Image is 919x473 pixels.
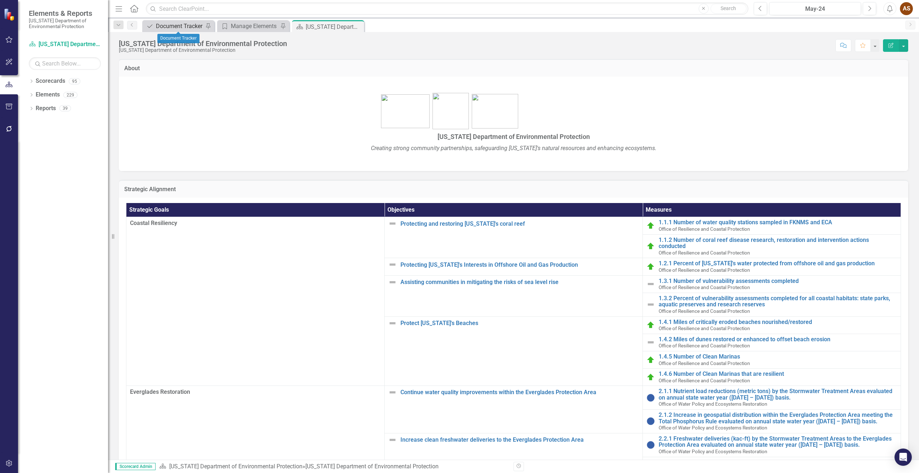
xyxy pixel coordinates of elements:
span: Office of Resilience and Coastal Protection [659,284,750,290]
span: Office of Water Policy and Ecosystems Restoration [659,449,767,454]
div: [US_STATE] Department of Environmental Protection [306,22,362,31]
td: Double-Click to Edit [126,217,385,386]
a: 2.2.2 Freshwater deliveries (kac-ft) from the Water Conservation Areas to the [GEOGRAPHIC_DATA] e... [659,459,897,472]
h3: Strategic Alignment [124,186,903,193]
td: Double-Click to Edit Right Click for Context Menu [643,234,901,258]
img: On Target [646,262,655,271]
img: No Information [646,417,655,425]
div: 229 [63,92,77,98]
span: Search [721,5,736,11]
td: Double-Click to Edit Right Click for Context Menu [385,316,643,386]
span: Office of Resilience and Coastal Protection [659,343,750,348]
td: Double-Click to Edit Right Click for Context Menu [643,334,901,351]
a: Protecting [US_STATE]'s Interests in Offshore Oil and Gas Production [400,262,639,268]
a: [US_STATE] Department of Environmental Protection [29,40,101,49]
a: Protect [US_STATE]'s Beaches [400,320,639,326]
a: Increase clean freshwater deliveries to the Everglades Protection Area [400,437,639,443]
img: On Target [646,242,655,251]
td: Double-Click to Edit Right Click for Context Menu [643,275,901,293]
span: Office of Resilience and Coastal Protection [659,226,750,232]
img: Not Defined [388,278,397,287]
img: ClearPoint Strategy [4,8,16,21]
img: bhsp1.png [381,94,430,128]
img: Not Defined [646,300,655,309]
a: 1.3.2 Percent of vulnerability assessments completed for all coastal habitats: state parks, aquat... [659,295,897,308]
a: 2.1.1 Nutrient load reductions (metric tons) by the Stormwater Treatment Areas evaluated on annua... [659,388,897,401]
div: » [159,463,508,471]
img: On Target [646,356,655,364]
span: Office of Resilience and Coastal Protection [659,325,750,331]
td: Double-Click to Edit Right Click for Context Menu [643,217,901,234]
div: May-24 [772,5,859,13]
div: Document Tracker [156,22,203,31]
a: Protecting and restoring [US_STATE]'s coral reef [400,221,639,227]
a: 1.1.1 Number of water quality stations sampled in FKNMS and ECA [659,219,897,226]
a: 1.3.1 Number of vulnerability assessments completed [659,278,897,284]
img: On Target [646,373,655,382]
span: Scorecard Admin [115,463,156,470]
button: May-24 [769,2,861,15]
td: Double-Click to Edit Right Click for Context Menu [643,433,901,457]
img: Not Defined [646,338,655,347]
em: Creating strong community partnerships, safeguarding [US_STATE]'s natural resources and enhancing... [371,145,656,152]
a: Scorecards [36,77,65,85]
td: Double-Click to Edit Right Click for Context Menu [643,386,901,410]
div: 95 [69,78,80,84]
img: No Information [646,393,655,402]
span: Office of Resilience and Coastal Protection [659,378,750,383]
td: Double-Click to Edit Right Click for Context Menu [643,316,901,334]
td: Double-Click to Edit Right Click for Context Menu [385,217,643,258]
button: AS [900,2,913,15]
div: Open Intercom Messenger [895,449,912,466]
div: [US_STATE] Department of Environmental Protection [119,40,287,48]
a: Reports [36,104,56,113]
a: Elements [36,91,60,99]
span: Office of Resilience and Coastal Protection [659,250,750,256]
a: 1.4.5 Number of Clean Marinas [659,353,897,360]
div: [US_STATE] Department of Environmental Protection [119,48,287,53]
span: Everglades Restoration [130,388,381,396]
img: On Target [646,321,655,329]
span: Office of Water Policy and Ecosystems Restoration [659,425,767,431]
td: Double-Click to Edit Right Click for Context Menu [385,386,643,433]
a: 1.4.1 Miles of critically eroded beaches nourished/restored [659,319,897,325]
input: Search ClearPoint... [146,3,748,15]
span: Office of Resilience and Coastal Protection [659,267,750,273]
img: Not Defined [646,280,655,288]
span: Office of Resilience and Coastal Protection [659,360,750,366]
td: Double-Click to Edit Right Click for Context Menu [643,351,901,368]
img: Not Defined [388,319,397,328]
img: Not Defined [388,219,397,228]
button: Search [710,4,747,14]
span: Elements & Reports [29,9,101,18]
span: Coastal Resiliency [130,219,381,228]
td: Double-Click to Edit Right Click for Context Menu [643,369,901,386]
a: 1.4.2 Miles of dunes restored or enhanced to offset beach erosion [659,336,897,343]
img: Not Defined [388,388,397,397]
small: [US_STATE] Department of Environmental Protection [29,18,101,30]
img: Not Defined [388,260,397,269]
span: [US_STATE] Department of Environmental Protection [438,133,590,140]
h3: About [124,65,903,72]
a: 2.1.2 Increase in geospatial distribution within the Everglades Protection Area meeting the Total... [659,412,897,424]
td: Double-Click to Edit Right Click for Context Menu [643,410,901,433]
a: Assisting communities in mitigating the risks of sea level rise [400,279,639,285]
img: Not Defined [388,436,397,444]
a: 2.2.1 Freshwater deliveries (kac-ft) by the Stormwater Treatment Areas to the Everglades Protecti... [659,436,897,448]
td: Double-Click to Edit Right Click for Context Menu [385,275,643,316]
a: [US_STATE] Department of Environmental Protection [169,463,302,470]
a: Document Tracker [144,22,203,31]
a: 1.1.2 Number of coral reef disease research, restoration and intervention actions conducted [659,237,897,249]
a: Continue water quality improvements within the Everglades Protection Area [400,389,639,396]
div: 39 [59,105,71,112]
img: bird1.png [472,94,518,129]
span: Office of Water Policy and Ecosystems Restoration [659,401,767,407]
a: 1.2.1 Percent of [US_STATE]'s water protected from offshore oil and gas production [659,260,897,267]
div: Document Tracker [157,34,200,43]
a: 1.4.6 Number of Clean Marinas that are resilient [659,371,897,377]
td: Double-Click to Edit Right Click for Context Menu [385,258,643,275]
span: Office of Resilience and Coastal Protection [659,308,750,314]
div: [US_STATE] Department of Environmental Protection [305,463,439,470]
input: Search Below... [29,57,101,70]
